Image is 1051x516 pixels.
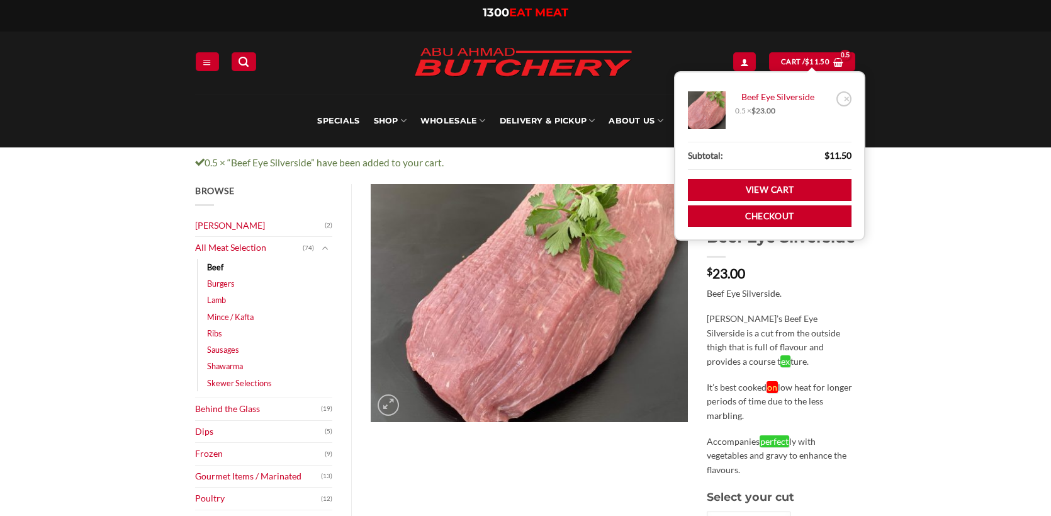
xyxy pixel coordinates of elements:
[824,150,851,161] bdi: 11.50
[195,185,234,196] span: Browse
[688,149,723,163] strong: Subtotal:
[186,155,865,171] div: 0.5 × “Beef Eye Silverside” have been added to your cart.
[707,381,856,423] p: It’s best cooked low heat for longer periods of time due to the less marbling.
[207,292,226,308] a: Lamb
[500,95,595,147] a: Delivery & Pickup
[769,52,855,71] a: View cart
[207,275,235,292] a: Burgers
[321,467,332,486] span: (13)
[195,398,321,420] a: Behind the Glass
[195,466,321,488] a: Gourmet Items / Marinated
[751,106,756,115] span: $
[735,106,775,116] span: 0.5 ×
[195,237,303,259] a: All Meat Selection
[707,435,856,478] p: Accompanies ly with vegetables and gravy to enhance the flavours.
[483,6,509,20] span: 1300
[303,239,314,258] span: (74)
[509,6,568,20] span: EAT MEAT
[325,422,332,441] span: (5)
[767,381,778,393] em: on
[232,52,256,71] a: Search
[195,421,325,443] a: Dips
[195,488,321,510] a: Poultry
[371,184,688,423] img: Beef Eye Silverside
[207,375,272,391] a: Skewer Selections
[325,216,332,235] span: (2)
[195,443,325,465] a: Frozen
[751,106,775,115] bdi: 23.00
[325,445,332,464] span: (9)
[207,259,223,275] a: Beef
[195,215,325,237] a: [PERSON_NAME]
[780,355,790,367] em: ex
[836,91,851,106] a: Remove Beef Eye Silverside from cart
[735,91,833,103] a: Beef Eye Silverside
[707,265,745,281] bdi: 23.00
[707,287,856,301] p: Beef Eye Silverside.
[824,150,829,161] span: $
[688,179,851,201] a: View cart
[805,57,829,66] bdi: 11.50
[609,95,663,147] a: About Us
[317,95,359,147] a: Specials
[760,435,789,447] em: perfect
[781,56,829,67] span: Cart /
[483,6,568,20] a: 1300EAT MEAT
[321,399,332,418] span: (19)
[688,205,851,227] a: Checkout
[805,56,809,67] span: $
[707,490,794,503] span: Select your cut
[207,358,243,374] a: Shawarma
[420,95,486,147] a: Wholesale
[321,490,332,508] span: (12)
[207,325,222,341] a: Ribs
[374,95,407,147] a: SHOP
[207,341,239,358] a: Sausages
[207,309,254,325] a: Mince / Kafta
[378,394,399,416] a: Zoom
[733,52,756,71] a: Login
[317,241,332,255] button: Toggle
[707,267,712,277] span: $
[707,312,856,369] p: [PERSON_NAME]’s Beef Eye Silverside is a cut from the outside thigh that is full of flavour and p...
[403,39,643,87] img: Abu Ahmad Butchery
[196,52,218,71] a: Menu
